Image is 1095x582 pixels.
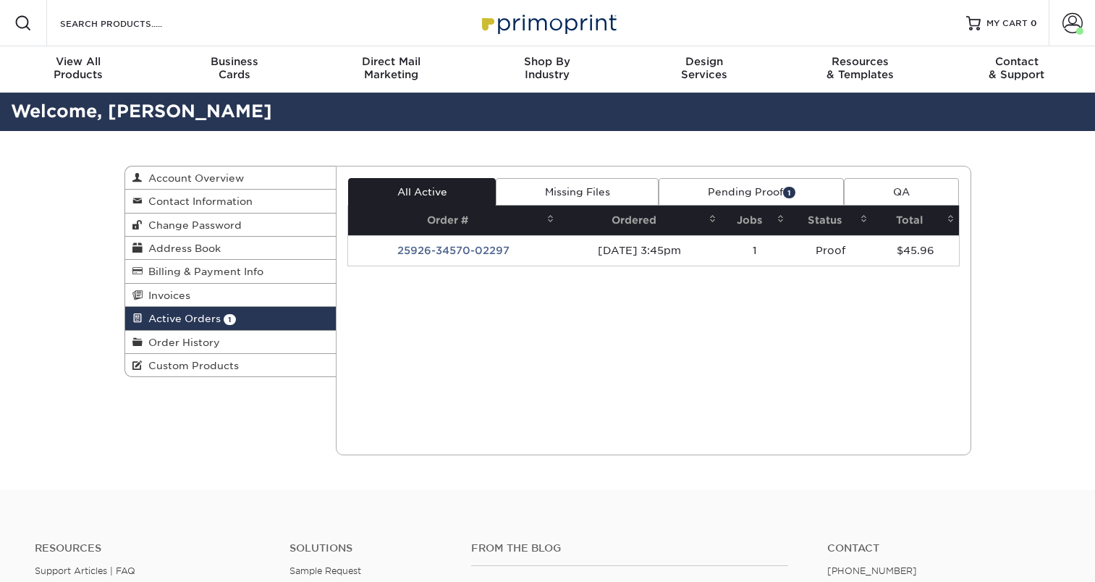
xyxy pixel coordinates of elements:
div: Marketing [313,55,469,81]
a: [PHONE_NUMBER] [827,565,917,576]
a: All Active [348,178,496,206]
div: Services [626,55,782,81]
span: Resources [782,55,939,68]
td: 1 [721,235,790,266]
div: Industry [469,55,625,81]
th: Status [789,206,872,235]
a: Missing Files [496,178,659,206]
span: Design [626,55,782,68]
a: Sample Request [289,565,361,576]
td: Proof [789,235,872,266]
td: 25926-34570-02297 [348,235,559,266]
span: Contact [939,55,1095,68]
a: Support Articles | FAQ [35,565,135,576]
span: Account Overview [143,172,244,184]
a: Address Book [125,237,337,260]
a: Billing & Payment Info [125,260,337,283]
h4: From the Blog [471,542,788,554]
input: SEARCH PRODUCTS..... [59,14,200,32]
a: Contact Information [125,190,337,213]
a: Invoices [125,284,337,307]
a: BusinessCards [156,46,313,93]
div: & Support [939,55,1095,81]
th: Jobs [721,206,790,235]
span: MY CART [986,17,1028,30]
th: Total [872,206,959,235]
div: & Templates [782,55,939,81]
a: Contact& Support [939,46,1095,93]
span: Address Book [143,242,221,254]
span: Change Password [143,219,242,231]
img: Primoprint [475,7,620,38]
a: DesignServices [626,46,782,93]
a: Active Orders 1 [125,307,337,330]
a: Shop ByIndustry [469,46,625,93]
h4: Solutions [289,542,449,554]
span: Order History [143,337,220,348]
a: Pending Proof1 [659,178,844,206]
span: 0 [1031,18,1037,28]
a: Direct MailMarketing [313,46,469,93]
a: QA [844,178,958,206]
span: Shop By [469,55,625,68]
span: Business [156,55,313,68]
span: Billing & Payment Info [143,266,263,277]
span: Active Orders [143,313,221,324]
a: Contact [827,542,1060,554]
h4: Resources [35,542,268,554]
th: Order # [348,206,559,235]
span: 1 [783,187,795,198]
div: Cards [156,55,313,81]
span: Invoices [143,290,190,301]
a: Account Overview [125,166,337,190]
a: Custom Products [125,354,337,376]
span: Custom Products [143,360,239,371]
a: Order History [125,331,337,354]
span: Direct Mail [313,55,469,68]
td: $45.96 [872,235,959,266]
span: 1 [224,314,236,325]
span: Contact Information [143,195,253,207]
a: Change Password [125,214,337,237]
a: Resources& Templates [782,46,939,93]
td: [DATE] 3:45pm [559,235,721,266]
th: Ordered [559,206,721,235]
